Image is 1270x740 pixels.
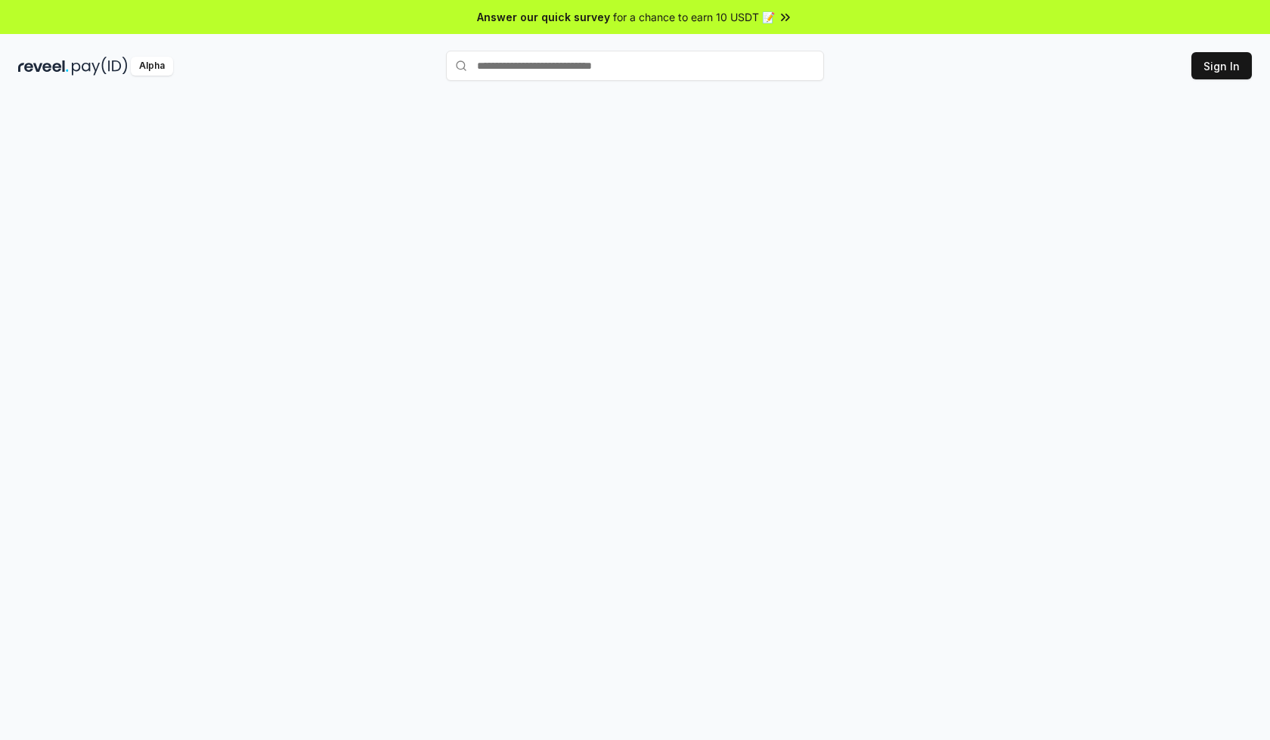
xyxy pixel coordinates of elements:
[72,57,128,76] img: pay_id
[1191,52,1252,79] button: Sign In
[613,9,775,25] span: for a chance to earn 10 USDT 📝
[131,57,173,76] div: Alpha
[477,9,610,25] span: Answer our quick survey
[18,57,69,76] img: reveel_dark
